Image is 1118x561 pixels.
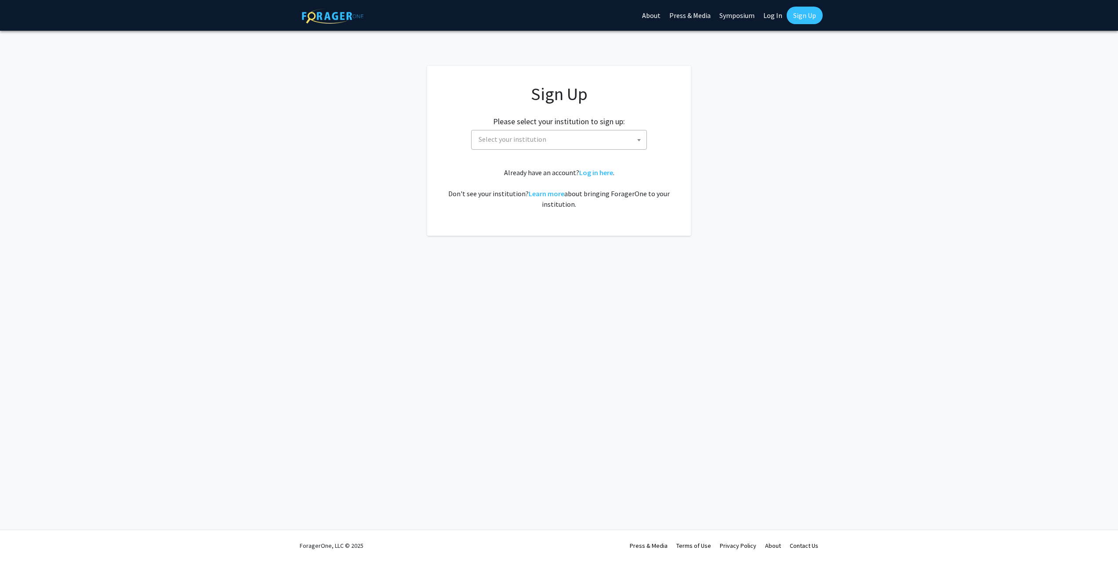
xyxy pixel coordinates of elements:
[765,542,781,550] a: About
[676,542,711,550] a: Terms of Use
[445,167,673,209] div: Already have an account? . Don't see your institution? about bringing ForagerOne to your institut...
[471,130,647,150] span: Select your institution
[787,7,823,24] a: Sign Up
[475,130,646,148] span: Select your institution
[630,542,668,550] a: Press & Media
[479,135,546,144] span: Select your institution
[790,542,818,550] a: Contact Us
[445,83,673,104] h1: Sign Up
[493,117,625,126] h2: Please select your institution to sign up:
[579,168,613,177] a: Log in here
[302,8,363,24] img: ForagerOne Logo
[720,542,756,550] a: Privacy Policy
[300,530,363,561] div: ForagerOne, LLC © 2025
[529,189,564,198] a: Learn more about bringing ForagerOne to your institution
